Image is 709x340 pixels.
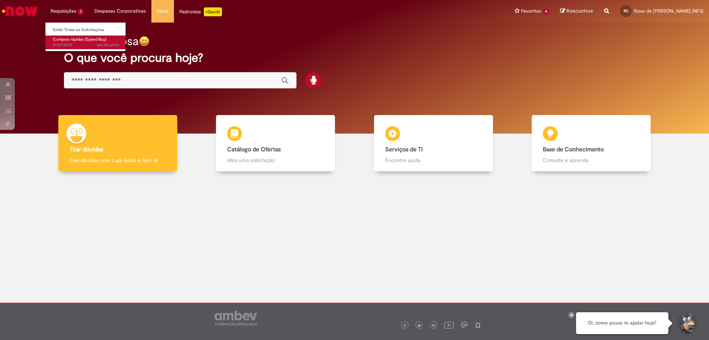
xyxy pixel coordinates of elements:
[39,115,197,172] a: Tirar dúvidas Tirar dúvidas com Lupi Assist e Gen Ai
[475,322,481,328] img: logo_footer_naosei.png
[354,115,513,172] a: Serviços de TI Encontre ajuda
[432,323,436,328] img: logo_footer_linkedin.png
[53,42,119,48] span: R13575539
[634,8,703,14] span: Rosa de [PERSON_NAME] (NF3)
[676,312,698,334] button: Iniciar Conversa de Suporte
[385,146,423,153] b: Serviços de TI
[97,42,119,48] time: 29/09/2025 10:03:17
[78,9,83,15] span: 1
[227,156,324,164] p: Abra uma solicitação
[45,26,127,34] a: Exibir Todas as Solicitações
[385,156,482,164] p: Encontre ajuda
[543,156,640,164] p: Consulte e aprenda
[204,7,222,16] p: +GenAi
[53,37,106,42] span: Compras rápidas (Speed Buy)
[560,8,593,15] a: Rascunhos
[45,36,127,49] a: Aberto R13575539 : Compras rápidas (Speed Buy)
[157,7,168,15] span: More
[64,51,645,64] h2: O que você procura hoje?
[403,324,407,327] img: logo_footer_facebook.png
[417,324,421,327] img: logo_footer_twitter.png
[513,115,671,172] a: Base de Conhecimento Consulte e aprenda
[139,36,150,47] img: happy-face.png
[97,42,119,48] span: um dia atrás
[461,322,467,328] img: logo_footer_workplace.png
[197,115,355,172] a: Catálogo de Ofertas Abra uma solicitação
[45,22,126,51] ul: Requisições
[444,320,454,330] img: logo_footer_youtube.png
[179,7,222,16] div: Padroniza
[69,146,103,153] b: Tirar dúvidas
[51,7,76,15] span: Requisições
[624,9,628,13] span: RC
[69,156,166,164] p: Tirar dúvidas com Lupi Assist e Gen Ai
[566,7,593,14] span: Rascunhos
[95,7,146,15] span: Despesas Corporativas
[543,9,549,15] span: 4
[1,4,39,18] img: ServiceNow
[521,7,541,15] span: Favoritos
[576,312,668,334] div: Oi, como posso te ajudar hoje?
[543,146,604,153] b: Base de Conhecimento
[227,146,281,153] b: Catálogo de Ofertas
[215,311,257,326] img: logo_footer_ambev_rotulo_gray.png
